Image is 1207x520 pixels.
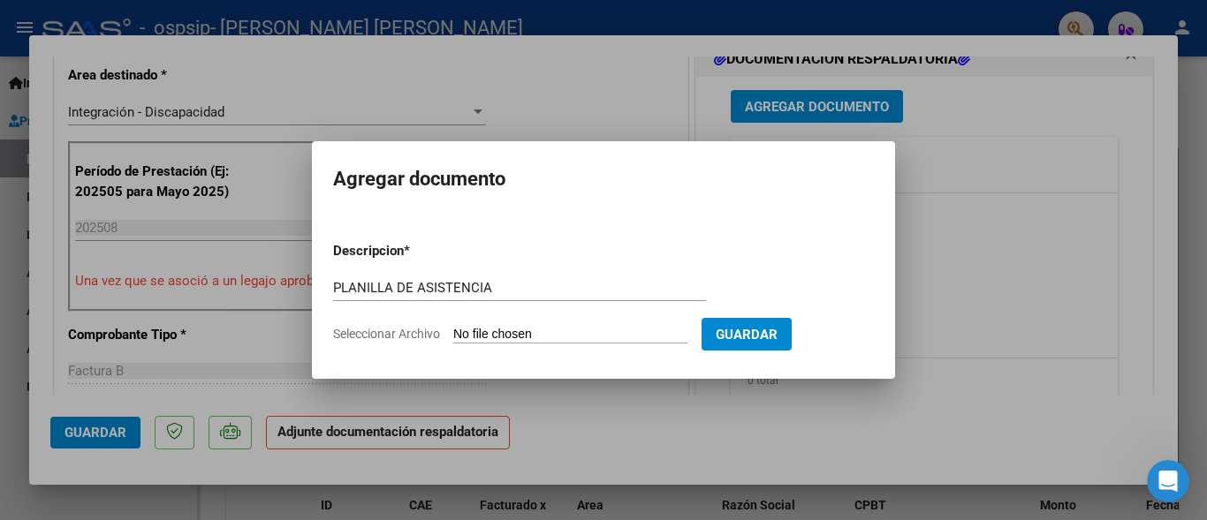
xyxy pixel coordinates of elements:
p: Descripcion [333,241,496,261]
h2: Agregar documento [333,162,874,196]
iframe: Intercom live chat [1147,460,1189,502]
button: Guardar [702,318,792,350]
span: Guardar [716,327,778,343]
span: Seleccionar Archivo [333,327,440,341]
